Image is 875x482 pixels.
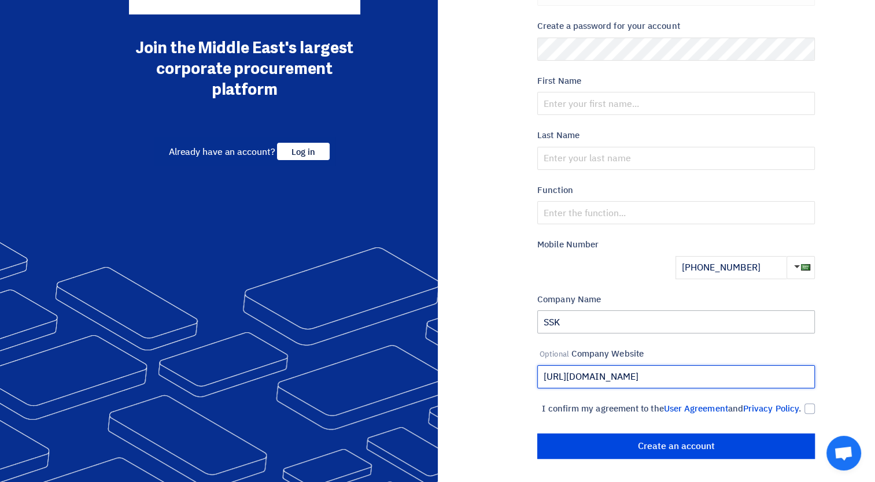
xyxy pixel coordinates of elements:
[537,129,579,142] font: Last Name
[537,365,815,388] input: yourcompany.com
[537,347,644,360] font: Company Website
[537,293,601,306] font: Company Name
[743,402,799,415] a: Privacy Policy
[537,20,680,32] font: Create a password for your account
[537,238,815,251] label: Mobile Number
[537,433,815,459] input: Create an account
[277,143,329,160] span: Log in
[277,145,329,159] a: Log in
[542,402,801,416] span: I confirm my agreement to the and .
[537,184,573,196] font: Function
[675,256,787,279] input: Enter the mobile number ...
[537,92,815,115] input: Enter your first name...
[540,348,569,359] span: Optional
[664,402,728,415] a: User Agreement
[537,75,581,87] font: First Name
[537,147,815,170] input: Enter your last name
[129,38,360,100] div: Join the Middle East's largest corporate procurement platform
[537,310,815,333] input: Enter the name of the company ...
[537,201,815,224] input: Enter the function...
[826,436,861,470] a: Open chat
[169,145,275,159] span: Already have an account?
